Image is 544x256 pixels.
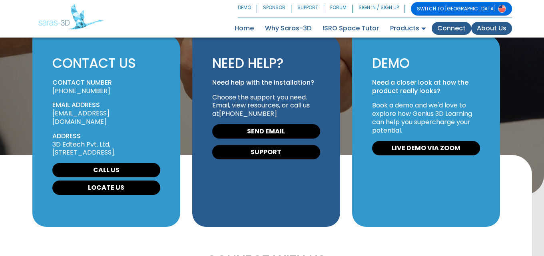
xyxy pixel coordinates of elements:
a: CALL US [52,163,160,177]
a: About Us [471,22,512,35]
a: ISRO Space Tutor [317,22,385,35]
p: EMAIL ADDRESS [52,101,160,109]
a: LOCATE US [52,181,160,195]
h1: CONTACT US [52,55,160,72]
a: SWITCH TO [GEOGRAPHIC_DATA] [411,2,512,16]
p: DEMO [372,55,480,72]
a: SUPPORT [291,2,324,16]
p: NEED HELP? [212,55,320,72]
a: SPONSOR [257,2,291,16]
p: CONTACT NUMBER [52,79,160,87]
a: LIVE DEMO VIA ZOOM [372,141,480,155]
a: [EMAIL_ADDRESS][DOMAIN_NAME] [52,109,110,126]
a: [PHONE_NUMBER] [219,109,277,118]
p: Need a closer look at how the product really looks? [372,79,480,95]
a: Why Saras-3D [259,22,317,35]
a: Home [229,22,259,35]
p: Choose the support you need. Email, view resources, or call us at [212,93,320,118]
a: FORUM [324,2,353,16]
p: Book a demo and we'd love to explore how Genius 3D Learning can help you supercharge your potential. [372,101,480,135]
a: Products [385,22,432,35]
a: [PHONE_NUMBER] [52,86,110,95]
p: ADDRESS [52,132,160,141]
img: Switch to USA [498,5,506,13]
a: Connect [432,22,471,35]
a: SIGN IN / SIGN UP [353,2,405,16]
a: DEMO [238,2,257,16]
img: Saras 3D [38,4,104,30]
a: SUPPORT [212,145,320,159]
a: SEND EMAIL [212,124,320,139]
p: Need help with the installation? [212,79,320,87]
p: 3D Edtech Pvt. Ltd, [STREET_ADDRESS]. [52,141,160,157]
